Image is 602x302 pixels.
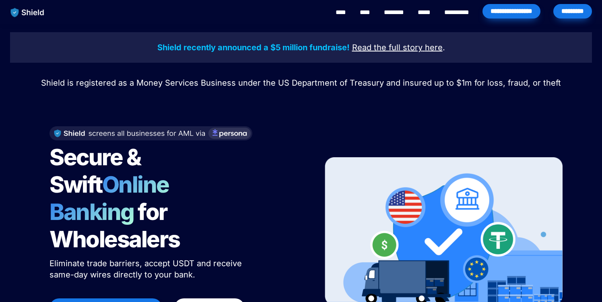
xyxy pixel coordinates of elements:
span: Secure & Swift [49,144,144,198]
img: website logo [7,4,48,21]
span: Shield is registered as a Money Services Business under the US Department of Treasury and insured... [41,78,561,88]
span: . [443,43,445,52]
u: here [425,43,443,52]
u: Read the full story [352,43,423,52]
span: for Wholesalers [49,198,180,253]
a: here [425,44,443,52]
span: Online Banking [49,171,177,226]
span: Eliminate trade barriers, accept USDT and receive same-day wires directly to your bank. [49,259,244,279]
a: Read the full story [352,44,423,52]
strong: Shield recently announced a $5 million fundraise! [157,43,350,52]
